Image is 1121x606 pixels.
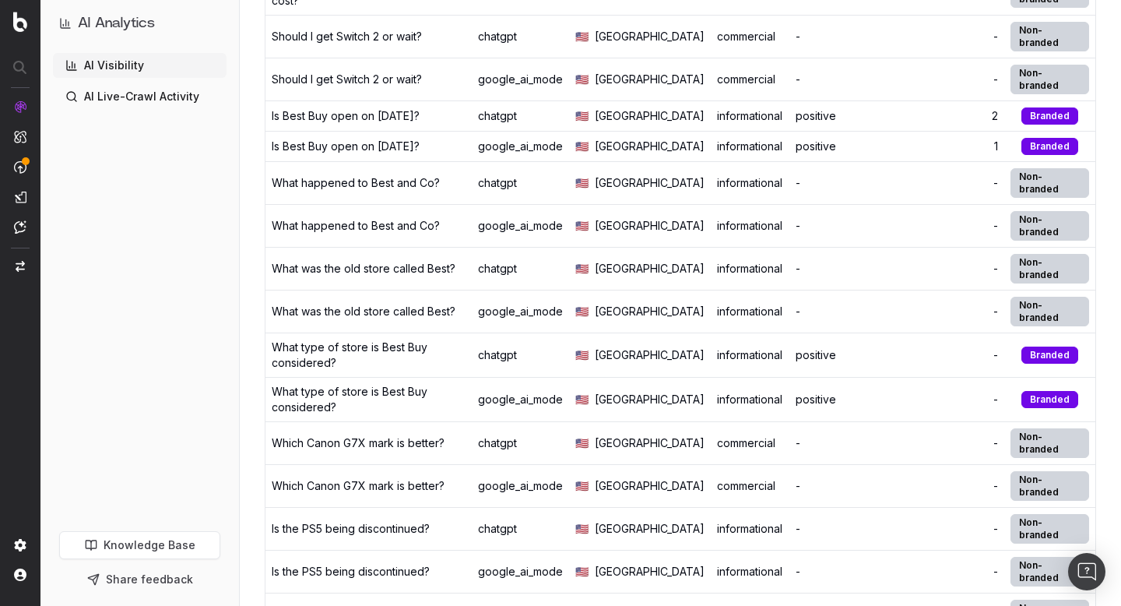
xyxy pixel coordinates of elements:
div: What happened to Best and Co? [272,175,440,191]
div: google_ai_mode [478,478,563,494]
div: Is the PS5 being discontinued? [272,521,430,537]
div: Is Best Buy open on [DATE]? [272,139,420,154]
a: Knowledge Base [59,531,220,559]
div: chatgpt [478,435,563,451]
div: Should I get Switch 2 or wait? [272,29,422,44]
div: Non-branded [1010,254,1089,284]
div: - [898,564,998,580]
img: Assist [14,220,26,234]
div: informational [717,218,783,234]
div: - [898,521,998,537]
div: commercial [717,72,783,87]
span: 🇺🇸 [575,304,589,319]
div: chatgpt [478,521,563,537]
span: 🇺🇸 [575,347,589,363]
span: [GEOGRAPHIC_DATA] [595,521,705,537]
div: - [898,175,998,191]
div: informational [717,108,783,124]
div: - [796,72,885,87]
button: Share feedback [59,565,220,594]
div: - [898,304,998,319]
img: Switch project [16,261,25,272]
span: [GEOGRAPHIC_DATA] [595,304,705,319]
span: 🇺🇸 [575,218,589,234]
div: Non-branded [1010,514,1089,544]
div: 1 [898,139,998,154]
span: 🇺🇸 [575,29,589,44]
span: [GEOGRAPHIC_DATA] [595,564,705,580]
div: chatgpt [478,347,563,363]
div: - [796,435,885,451]
div: - [796,175,885,191]
div: - [796,478,885,494]
div: google_ai_mode [478,564,563,580]
div: commercial [717,478,783,494]
img: My account [14,569,26,581]
div: Non-branded [1010,65,1089,94]
img: Intelligence [14,130,26,143]
div: informational [717,261,783,277]
span: [GEOGRAPHIC_DATA] [595,261,705,277]
span: [GEOGRAPHIC_DATA] [595,108,705,124]
div: Non-branded [1010,471,1089,501]
span: [GEOGRAPHIC_DATA] [595,435,705,451]
a: AI Live-Crawl Activity [53,84,227,109]
span: 🇺🇸 [575,478,589,494]
div: - [796,304,885,319]
div: What happened to Best and Co? [272,218,440,234]
span: [GEOGRAPHIC_DATA] [595,392,705,407]
span: 🇺🇸 [575,72,589,87]
img: Activation [14,160,26,174]
span: 🇺🇸 [575,392,589,407]
a: AI Visibility [53,53,227,78]
div: positive [796,139,885,154]
div: google_ai_mode [478,218,563,234]
img: Setting [14,539,26,551]
h1: AI Analytics [78,12,155,34]
div: positive [796,108,885,124]
span: 🇺🇸 [575,564,589,580]
div: - [898,261,998,277]
span: [GEOGRAPHIC_DATA] [595,72,705,87]
div: google_ai_mode [478,139,563,154]
div: Non-branded [1010,168,1089,198]
span: 🇺🇸 [575,261,589,277]
div: commercial [717,29,783,44]
div: Non-branded [1010,428,1089,458]
div: positive [796,347,885,363]
div: Is the PS5 being discontinued? [272,564,430,580]
div: What type of store is Best Buy considered? [272,340,466,371]
span: 🇺🇸 [575,435,589,451]
div: - [796,261,885,277]
div: - [796,521,885,537]
div: - [898,435,998,451]
div: chatgpt [478,29,563,44]
img: Botify logo [13,12,27,32]
div: What was the old store called Best? [272,304,455,319]
span: [GEOGRAPHIC_DATA] [595,478,705,494]
div: 2 [898,108,998,124]
div: chatgpt [478,175,563,191]
div: - [898,478,998,494]
span: [GEOGRAPHIC_DATA] [595,139,705,154]
span: 🇺🇸 [575,521,589,537]
div: - [796,218,885,234]
div: - [898,218,998,234]
div: - [898,392,998,407]
div: Branded [1021,107,1078,125]
span: 🇺🇸 [575,175,589,191]
div: chatgpt [478,261,563,277]
div: - [898,72,998,87]
div: informational [717,521,783,537]
img: Analytics [14,100,26,113]
span: 🇺🇸 [575,108,589,124]
div: Which Canon G7X mark is better? [272,435,445,451]
div: google_ai_mode [478,392,563,407]
div: informational [717,304,783,319]
div: informational [717,175,783,191]
div: Branded [1021,347,1078,364]
div: positive [796,392,885,407]
div: Is Best Buy open on [DATE]? [272,108,420,124]
div: Non-branded [1010,22,1089,51]
span: [GEOGRAPHIC_DATA] [595,218,705,234]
